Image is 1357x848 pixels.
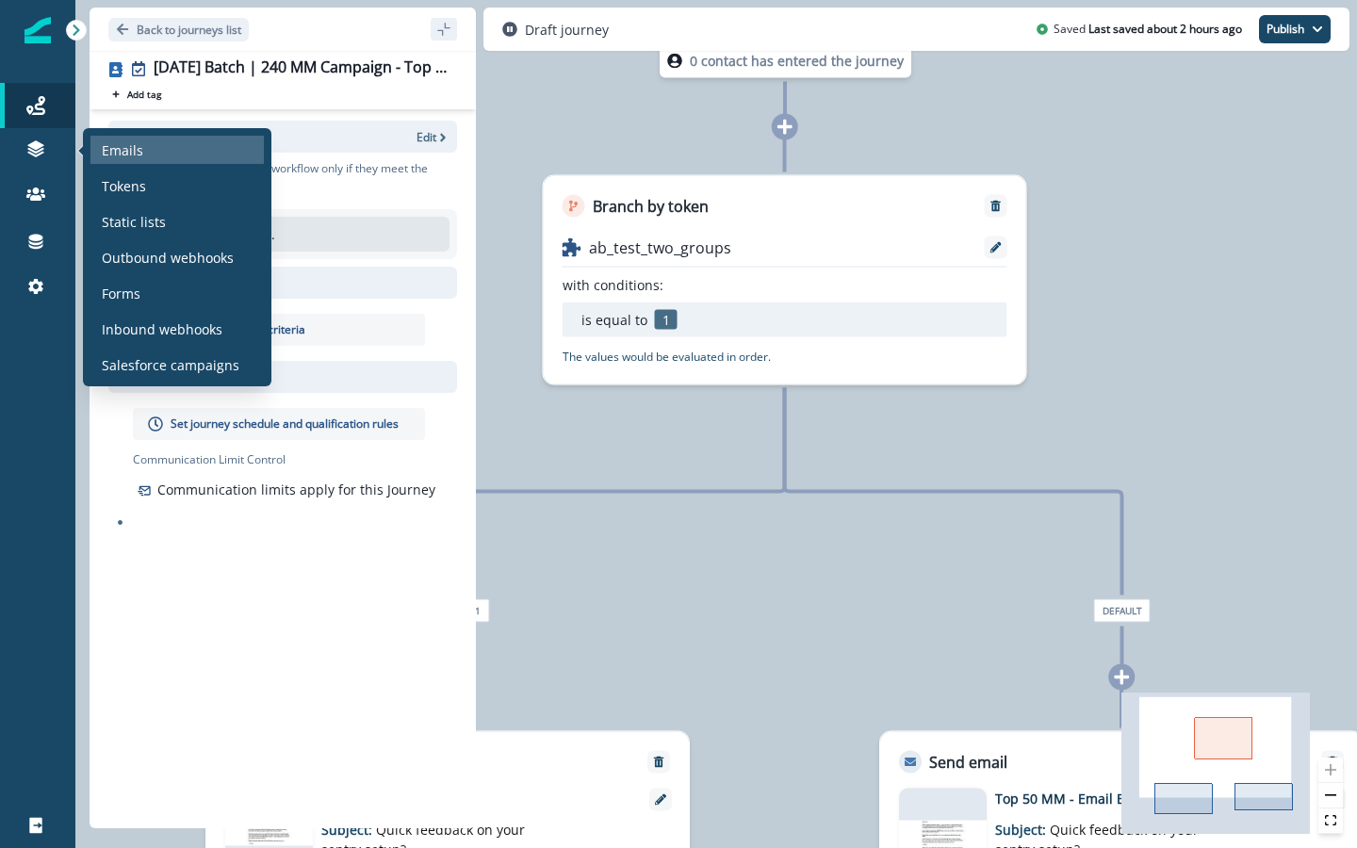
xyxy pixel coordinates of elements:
p: Set journey schedule and qualification rules [171,416,399,432]
p: Add tag [127,89,161,100]
p: The values would be evaluated in order. [563,349,771,366]
p: with conditions: [563,275,663,295]
p: Emails [102,140,143,160]
a: Forms [90,279,264,307]
g: Edge from node-edge-labelfdad7931-fbe2-42ce-9726-9dd542db35e8 to aa9cfba2-62fb-4036-9d41-ca0df3cf... [1121,627,1122,728]
p: Communication Limit Control [133,451,457,468]
g: Edge from 5df2bab4-dc25-4307-a518-1a44e46a70f6 to node-edge-labelba6d75e5-76f0-4b51-9f5a-0e05b1e2... [449,388,785,595]
a: Tokens [90,171,264,200]
p: 0 contact has entered the journey [690,51,904,71]
p: Tokens [102,176,146,196]
p: is equal to [581,310,647,330]
div: Branch by tokenRemoveab_test_two_groupswith conditions:is equal to 1The values would be evaluated... [543,175,1027,385]
img: email asset unavailable [225,824,313,845]
p: Send email [929,751,1007,774]
a: Inbound webhooks [90,315,264,343]
a: Static lists [90,207,264,236]
div: Default [941,599,1303,623]
p: Saved [1054,21,1086,38]
button: zoom out [1318,783,1343,808]
button: Remove [1317,756,1348,769]
p: Draft journey [525,20,609,40]
div: [DATE] Batch | 240 MM Campaign - Top 50 [154,58,450,79]
p: Back to journeys list [137,22,241,38]
g: Edge from 5df2bab4-dc25-4307-a518-1a44e46a70f6 to node-edge-labelfdad7931-fbe2-42ce-9726-9dd542db... [785,388,1122,595]
div: 0 contact has entered the journey [604,43,966,78]
p: 1 [655,310,678,330]
p: Edit [417,129,436,145]
p: Last saved about 2 hours ago [1088,21,1242,38]
button: Remove [981,200,1011,213]
button: Add tag [108,87,165,102]
span: Default [1094,599,1151,623]
a: Emails [90,136,264,164]
button: Edit [417,129,450,145]
p: Static lists [102,212,166,232]
button: fit view [1318,808,1343,834]
button: Go back [108,18,249,41]
g: Edge from node-dl-count to 5df2bab4-dc25-4307-a518-1a44e46a70f6 [785,82,786,172]
p: Communication limits apply for this Journey [157,480,435,499]
button: sidebar collapse toggle [431,18,457,41]
p: Forms [102,284,140,303]
p: Salesforce campaigns [102,355,239,375]
p: Inbound webhooks [102,319,222,339]
p: ab_test_two_groups [589,236,731,259]
p: Consider a contact for the workflow only if they meet the following criteria [133,160,457,194]
button: Remove [644,756,674,769]
p: Branch by token [593,195,709,218]
button: Publish [1259,15,1331,43]
img: Inflection [25,17,51,43]
a: Salesforce campaigns [90,351,264,379]
a: Outbound webhooks [90,243,264,271]
p: Top 50 MM - Email B [995,789,1297,808]
p: Outbound webhooks [102,248,234,268]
